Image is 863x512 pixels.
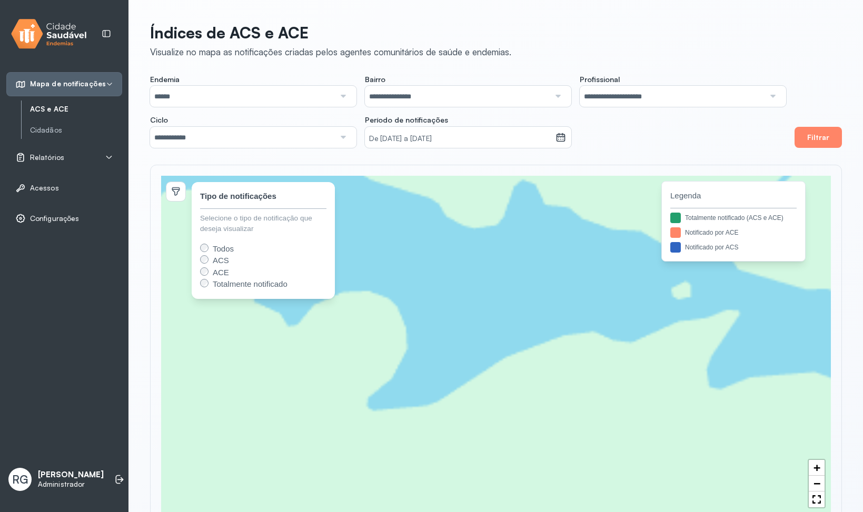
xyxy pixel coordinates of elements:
[38,470,104,480] p: [PERSON_NAME]
[809,460,825,476] a: Zoom in
[38,480,104,489] p: Administrador
[30,153,64,162] span: Relatórios
[685,213,783,223] div: Totalmente notificado (ACS e ACE)
[30,105,122,114] a: ACS e ACE
[369,134,551,144] small: De [DATE] a [DATE]
[213,256,229,265] span: ACS
[814,477,820,490] span: −
[365,75,385,84] span: Bairro
[814,461,820,474] span: +
[30,214,79,223] span: Configurações
[365,115,448,125] span: Período de notificações
[200,213,326,235] div: Selecione o tipo de notificação que deseja visualizar
[213,279,287,288] span: Totalmente notificado
[580,75,620,84] span: Profissional
[30,103,122,116] a: ACS e ACE
[213,244,234,253] span: Todos
[30,184,59,193] span: Acessos
[150,46,511,57] div: Visualize no mapa as notificações criadas pelos agentes comunitários de saúde e endemias.
[795,127,842,148] button: Filtrar
[200,190,276,203] div: Tipo de notificações
[30,79,106,88] span: Mapa de notificações
[670,190,797,202] span: Legenda
[30,124,122,137] a: Cidadãos
[15,213,113,224] a: Configurações
[150,115,168,125] span: Ciclo
[809,491,825,507] a: Full Screen
[213,268,229,277] span: ACE
[30,126,122,135] a: Cidadãos
[150,75,180,84] span: Endemia
[12,473,28,486] span: RG
[15,183,113,193] a: Acessos
[809,476,825,491] a: Zoom out
[11,17,87,51] img: logo.svg
[150,23,511,42] p: Índices de ACS e ACE
[685,228,738,237] div: Notificado por ACE
[685,243,738,252] div: Notificado por ACS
